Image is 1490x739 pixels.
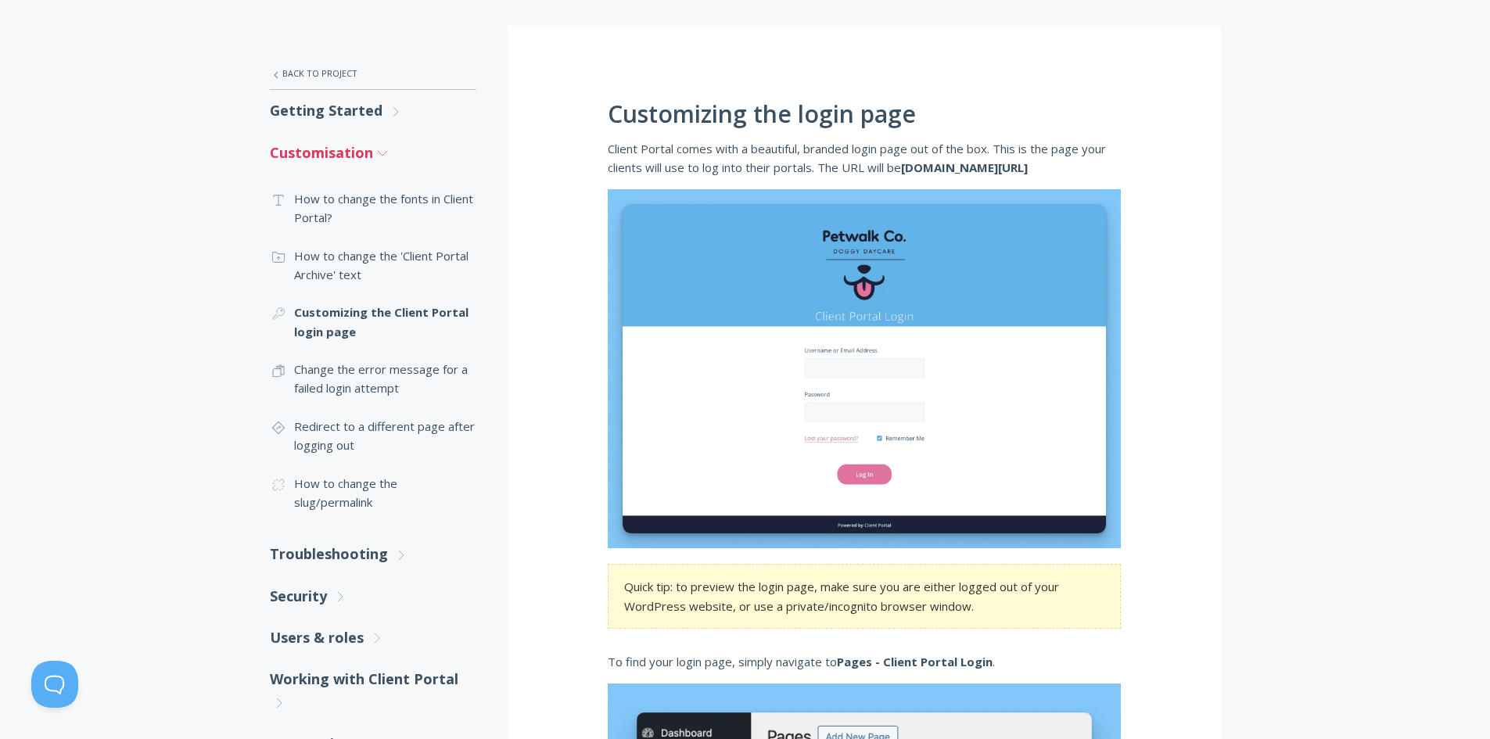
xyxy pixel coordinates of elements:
[270,293,476,350] a: Customizing the Client Portal login page
[270,576,476,617] a: Security
[270,533,476,575] a: Troubleshooting
[270,57,476,90] a: Back to Project
[270,658,476,723] a: Working with Client Portal
[608,189,1121,549] img: An example of the Client Portal login page
[270,350,476,407] a: Change the error message for a failed login attempt
[270,90,476,131] a: Getting Started
[31,661,78,708] iframe: Toggle Customer Support
[608,101,1121,127] h1: Customizing the login page
[270,237,476,294] a: How to change the 'Client Portal Archive' text
[837,654,993,669] strong: Pages - Client Portal Login
[270,180,476,237] a: How to change the fonts in Client Portal?
[270,407,476,465] a: Redirect to a different page after logging out
[270,465,476,522] a: How to change the slug/permalink
[608,564,1121,629] section: Quick tip: to preview the login page, make sure you are either logged out of your WordPress websi...
[270,617,476,658] a: Users & roles
[608,652,1121,671] p: To find your login page, simply navigate to .
[270,132,476,174] a: Customisation
[608,139,1121,178] p: Client Portal comes with a beautiful, branded login page out of the box. This is the page your cl...
[901,160,1028,175] strong: [DOMAIN_NAME][URL]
